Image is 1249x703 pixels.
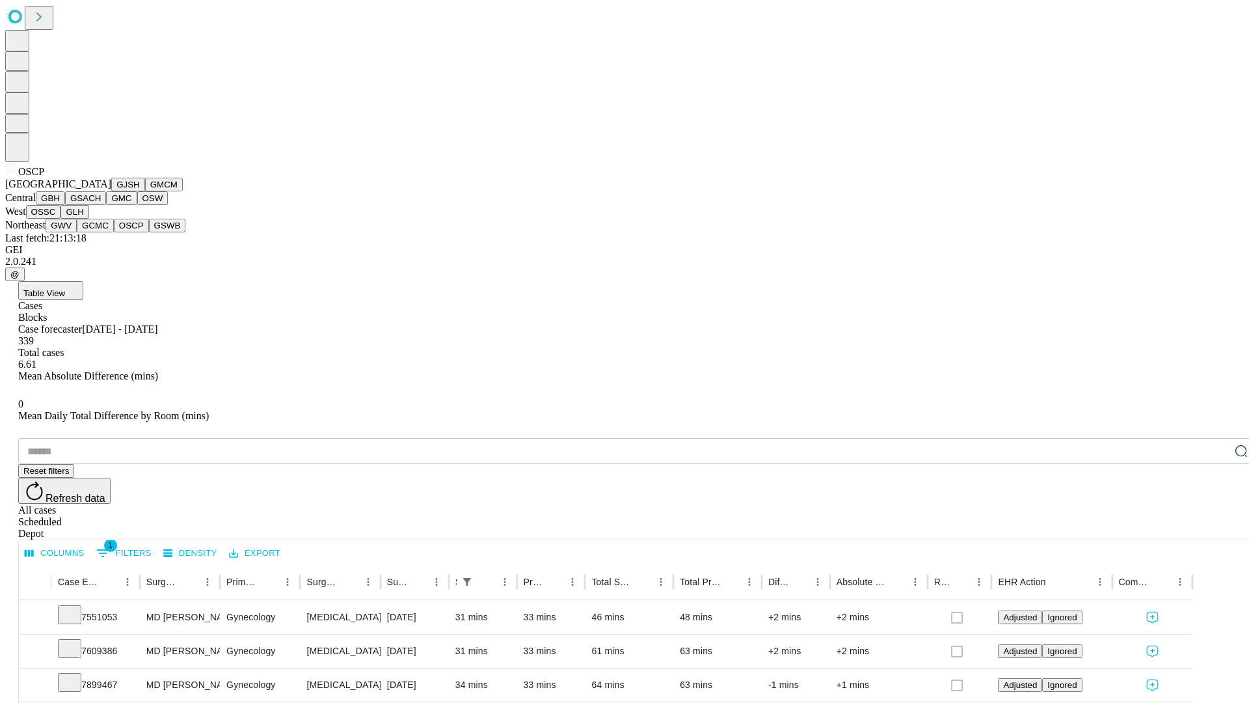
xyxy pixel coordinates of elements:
button: Sort [888,573,906,591]
div: +2 mins [837,601,921,634]
button: Sort [722,573,740,591]
div: Total Scheduled Duration [591,577,632,587]
div: MD [PERSON_NAME] [146,635,213,668]
span: Adjusted [1003,613,1037,622]
div: Gynecology [226,601,293,634]
div: 31 mins [455,635,511,668]
button: Refresh data [18,478,111,504]
button: Reset filters [18,464,74,478]
div: Surgeon Name [146,577,179,587]
div: [DATE] [387,669,442,702]
button: GBH [36,191,65,205]
div: [MEDICAL_DATA] INJECTION IMPLANT MATERIAL SUBMUCOSAL [MEDICAL_DATA] [306,669,373,702]
button: Export [226,544,284,564]
div: +2 mins [837,635,921,668]
div: 31 mins [455,601,511,634]
div: 48 mins [680,601,755,634]
div: Gynecology [226,669,293,702]
button: Show filters [93,543,155,564]
span: Ignored [1047,680,1077,690]
button: Menu [652,573,670,591]
div: Predicted In Room Duration [524,577,544,587]
button: Menu [906,573,924,591]
button: Adjusted [998,611,1042,624]
div: 33 mins [524,635,579,668]
button: Menu [118,573,137,591]
button: OSCP [114,219,149,232]
button: Sort [409,573,427,591]
span: Mean Absolute Difference (mins) [18,370,158,381]
span: Case forecaster [18,324,82,335]
button: GSACH [65,191,106,205]
button: Adjusted [998,644,1042,658]
button: OSSC [26,205,61,219]
button: Menu [1091,573,1109,591]
button: Sort [180,573,198,591]
div: EHR Action [998,577,1045,587]
div: [MEDICAL_DATA] INJECTION IMPLANT MATERIAL SUBMUCOSAL [MEDICAL_DATA] [306,635,373,668]
div: 7551053 [58,601,133,634]
button: Sort [1047,573,1066,591]
span: OSCP [18,166,44,177]
button: Sort [477,573,496,591]
div: Gynecology [226,635,293,668]
button: Table View [18,281,83,300]
div: 63 mins [680,635,755,668]
div: +2 mins [768,635,824,668]
div: 1 active filter [458,573,476,591]
button: Sort [260,573,278,591]
button: Sort [100,573,118,591]
button: Show filters [458,573,476,591]
span: 339 [18,335,34,346]
div: 34 mins [455,669,511,702]
div: Comments [1119,577,1151,587]
div: 46 mins [591,601,667,634]
div: 2.0.241 [5,256,1244,268]
button: Menu [1171,573,1189,591]
div: Surgery Name [306,577,339,587]
button: GMCM [145,178,183,191]
div: GEI [5,244,1244,256]
div: Resolved in EHR [934,577,951,587]
button: @ [5,268,25,281]
button: GSWB [149,219,186,232]
span: Ignored [1047,646,1077,656]
span: Mean Daily Total Difference by Room (mins) [18,410,209,421]
span: 6.61 [18,359,36,370]
button: Expand [25,641,45,663]
button: GMC [106,191,137,205]
button: Menu [970,573,988,591]
div: 33 mins [524,669,579,702]
span: Refresh data [46,493,105,504]
div: 61 mins [591,635,667,668]
div: Absolute Difference [837,577,887,587]
button: Menu [198,573,217,591]
button: Ignored [1042,611,1082,624]
button: Adjusted [998,678,1042,692]
div: Surgery Date [387,577,408,587]
div: 64 mins [591,669,667,702]
button: Select columns [21,544,88,564]
span: Reset filters [23,466,69,476]
button: Sort [341,573,359,591]
button: Menu [496,573,514,591]
div: +2 mins [768,601,824,634]
span: Adjusted [1003,680,1037,690]
span: Last fetch: 21:13:18 [5,232,87,243]
button: Density [160,544,221,564]
div: -1 mins [768,669,824,702]
button: Menu [809,573,827,591]
span: 0 [18,398,23,409]
button: Expand [25,607,45,629]
button: Sort [634,573,652,591]
button: Sort [1153,573,1171,591]
button: OSW [137,191,168,205]
button: GLH [60,205,88,219]
button: Menu [359,573,377,591]
button: Expand [25,674,45,697]
div: Difference [768,577,789,587]
button: GJSH [111,178,145,191]
button: GWV [46,219,77,232]
button: Menu [278,573,297,591]
div: 7609386 [58,635,133,668]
